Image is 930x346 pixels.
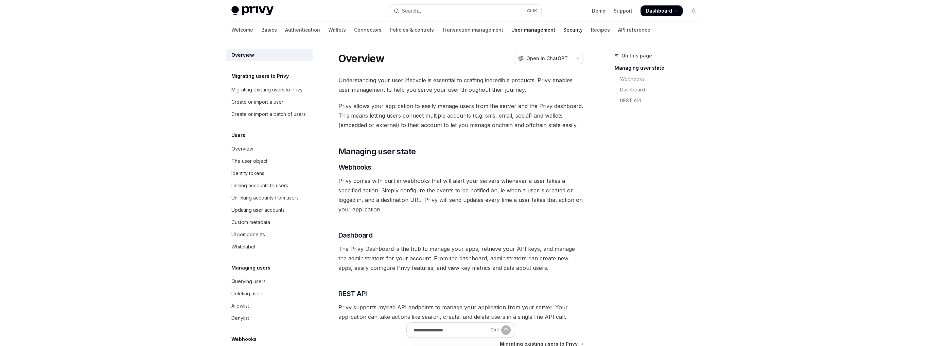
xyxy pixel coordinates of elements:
[231,6,274,16] img: light logo
[402,7,421,15] div: Search...
[231,157,267,165] div: The user object
[338,230,373,240] span: Dashboard
[614,7,632,14] a: Support
[226,300,313,312] a: Allowlist
[231,22,253,38] a: Welcome
[338,176,583,214] span: Privy comes with built in webhooks that will alert your servers whenever a user takes a specified...
[688,5,699,16] button: Toggle dark mode
[592,7,606,14] a: Demo
[618,22,650,38] a: API reference
[231,206,285,214] div: Updating user accounts
[526,55,568,62] span: Open in ChatGPT
[231,243,255,251] div: Whitelabel
[226,49,313,61] a: Overview
[338,52,384,65] h1: Overview
[226,167,313,179] a: Identity tokens
[226,108,313,120] a: Create or import a batch of users
[414,323,488,338] input: Ask a question...
[338,75,583,94] span: Understanding your user lifecycle is essential to crafting incredible products. Privy enables use...
[231,302,249,310] div: Allowlist
[591,22,610,38] a: Recipes
[641,5,683,16] a: Dashboard
[226,84,313,96] a: Migrating existing users to Privy
[390,22,434,38] a: Policies & controls
[285,22,320,38] a: Authentication
[354,22,382,38] a: Connectors
[226,204,313,216] a: Updating user accounts
[231,277,266,286] div: Querying users
[231,98,283,106] div: Create or import a user
[226,275,313,288] a: Querying users
[389,5,541,17] button: Open search
[226,216,313,228] a: Custom metadata
[338,146,416,157] span: Managing user state
[226,96,313,108] a: Create or import a user
[338,162,371,172] span: Webhooks
[646,7,672,14] span: Dashboard
[226,288,313,300] a: Deleting users
[231,169,264,177] div: Identity tokens
[231,131,245,139] h5: Users
[338,302,583,322] span: Privy supports myriad API endpoints to manage your application from your server. Your application...
[615,84,704,95] a: Dashboard
[338,101,583,130] span: Privy allows your application to easily manage users from the server and the Privy dashboard. Thi...
[226,241,313,253] a: Whitelabel
[231,230,265,239] div: UI components
[615,73,704,84] a: Webhooks
[226,312,313,324] a: Denylist
[231,335,257,343] h5: Webhooks
[231,194,299,202] div: Unlinking accounts from users
[231,264,270,272] h5: Managing users
[226,192,313,204] a: Unlinking accounts from users
[231,51,254,59] div: Overview
[563,22,583,38] a: Security
[621,52,652,60] span: On this page
[261,22,277,38] a: Basics
[231,110,306,118] div: Create or import a batch of users
[511,22,555,38] a: User management
[231,181,288,190] div: Linking accounts to users
[615,63,704,73] a: Managing user state
[338,244,583,273] span: The Privy Dashboard is the hub to manage your apps, retrieve your API keys, and manage the admini...
[231,145,253,153] div: Overview
[226,228,313,241] a: UI components
[527,8,537,14] span: Ctrl K
[226,143,313,155] a: Overview
[226,155,313,167] a: The user object
[231,72,289,80] h5: Migrating users to Privy
[501,325,511,335] button: Send message
[338,289,367,298] span: REST API
[231,218,270,226] div: Custom metadata
[328,22,346,38] a: Wallets
[231,86,303,94] div: Migrating existing users to Privy
[514,53,572,64] button: Open in ChatGPT
[226,179,313,192] a: Linking accounts to users
[231,314,249,322] div: Denylist
[615,95,704,106] a: REST API
[442,22,503,38] a: Transaction management
[231,290,264,298] div: Deleting users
